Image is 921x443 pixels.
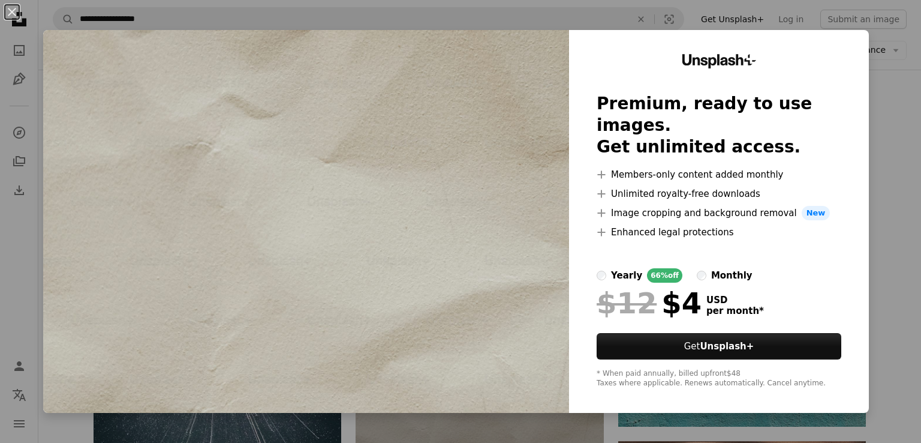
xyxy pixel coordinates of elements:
[697,271,706,280] input: monthly
[597,369,841,388] div: * When paid annually, billed upfront $48 Taxes where applicable. Renews automatically. Cancel any...
[597,225,841,240] li: Enhanced legal protections
[597,288,702,319] div: $4
[597,333,841,360] button: GetUnsplash+
[597,288,657,319] span: $12
[597,206,841,220] li: Image cropping and background removal
[706,295,764,306] span: USD
[647,268,682,283] div: 66% off
[597,93,841,158] h2: Premium, ready to use images. Get unlimited access.
[711,268,753,283] div: monthly
[706,306,764,316] span: per month *
[700,341,754,352] strong: Unsplash+
[597,187,841,201] li: Unlimited royalty-free downloads
[597,271,606,280] input: yearly66%off
[597,167,841,182] li: Members-only content added monthly
[802,206,830,220] span: New
[611,268,642,283] div: yearly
